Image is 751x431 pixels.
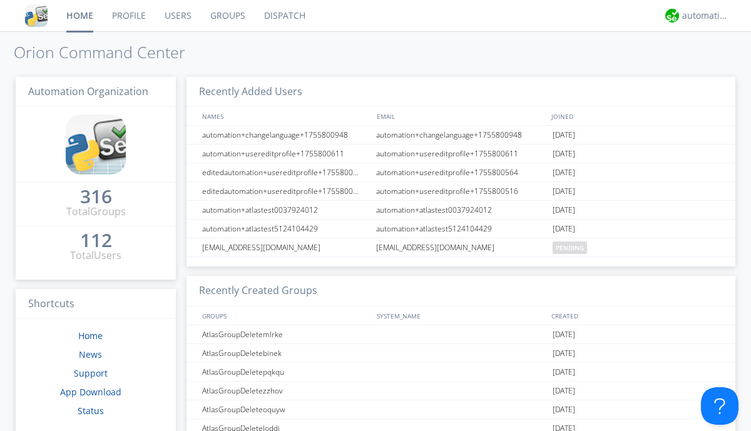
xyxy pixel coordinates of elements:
[25,4,48,27] img: cddb5a64eb264b2086981ab96f4c1ba7
[553,220,575,238] span: [DATE]
[78,330,103,342] a: Home
[553,382,575,400] span: [DATE]
[548,307,723,325] div: CREATED
[373,220,549,238] div: automation+atlastest5124104429
[80,234,112,246] div: 112
[553,325,575,344] span: [DATE]
[373,145,549,163] div: automation+usereditprofile+1755800611
[553,363,575,382] span: [DATE]
[701,387,738,425] iframe: Toggle Customer Support
[186,201,735,220] a: automation+atlastest0037924012automation+atlastest0037924012[DATE]
[66,205,126,219] div: Total Groups
[199,325,372,343] div: AtlasGroupDeletemlrke
[553,182,575,201] span: [DATE]
[186,363,735,382] a: AtlasGroupDeletepqkqu[DATE]
[186,276,735,307] h3: Recently Created Groups
[665,9,679,23] img: d2d01cd9b4174d08988066c6d424eccd
[199,107,370,125] div: NAMES
[373,238,549,256] div: [EMAIL_ADDRESS][DOMAIN_NAME]
[199,400,372,418] div: AtlasGroupDeleteoquyw
[373,182,549,200] div: automation+usereditprofile+1755800516
[186,182,735,201] a: editedautomation+usereditprofile+1755800516automation+usereditprofile+1755800516[DATE]
[373,163,549,181] div: automation+usereditprofile+1755800564
[186,382,735,400] a: AtlasGroupDeletezzhov[DATE]
[199,163,372,181] div: editedautomation+usereditprofile+1755800564
[186,325,735,344] a: AtlasGroupDeletemlrke[DATE]
[186,77,735,108] h3: Recently Added Users
[199,363,372,381] div: AtlasGroupDeletepqkqu
[186,400,735,419] a: AtlasGroupDeleteoquyw[DATE]
[66,114,126,175] img: cddb5a64eb264b2086981ab96f4c1ba7
[80,234,112,248] a: 112
[553,163,575,182] span: [DATE]
[553,126,575,145] span: [DATE]
[60,386,121,398] a: App Download
[199,126,372,144] div: automation+changelanguage+1755800948
[74,367,108,379] a: Support
[186,238,735,257] a: [EMAIL_ADDRESS][DOMAIN_NAME][EMAIL_ADDRESS][DOMAIN_NAME]pending
[373,126,549,144] div: automation+changelanguage+1755800948
[186,145,735,163] a: automation+usereditprofile+1755800611automation+usereditprofile+1755800611[DATE]
[78,405,104,417] a: Status
[553,201,575,220] span: [DATE]
[186,220,735,238] a: automation+atlastest5124104429automation+atlastest5124104429[DATE]
[374,307,548,325] div: SYSTEM_NAME
[70,248,121,263] div: Total Users
[199,145,372,163] div: automation+usereditprofile+1755800611
[199,201,372,219] div: automation+atlastest0037924012
[548,107,723,125] div: JOINED
[186,163,735,182] a: editedautomation+usereditprofile+1755800564automation+usereditprofile+1755800564[DATE]
[199,382,372,400] div: AtlasGroupDeletezzhov
[80,190,112,205] a: 316
[186,344,735,363] a: AtlasGroupDeletebinek[DATE]
[199,238,372,256] div: [EMAIL_ADDRESS][DOMAIN_NAME]
[553,241,587,254] span: pending
[553,344,575,363] span: [DATE]
[79,348,102,360] a: News
[199,307,370,325] div: GROUPS
[199,182,372,200] div: editedautomation+usereditprofile+1755800516
[682,9,729,22] div: automation+atlas
[374,107,548,125] div: EMAIL
[186,126,735,145] a: automation+changelanguage+1755800948automation+changelanguage+1755800948[DATE]
[373,201,549,219] div: automation+atlastest0037924012
[199,220,372,238] div: automation+atlastest5124104429
[199,344,372,362] div: AtlasGroupDeletebinek
[16,289,176,320] h3: Shortcuts
[80,190,112,203] div: 316
[553,400,575,419] span: [DATE]
[553,145,575,163] span: [DATE]
[28,84,148,98] span: Automation Organization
